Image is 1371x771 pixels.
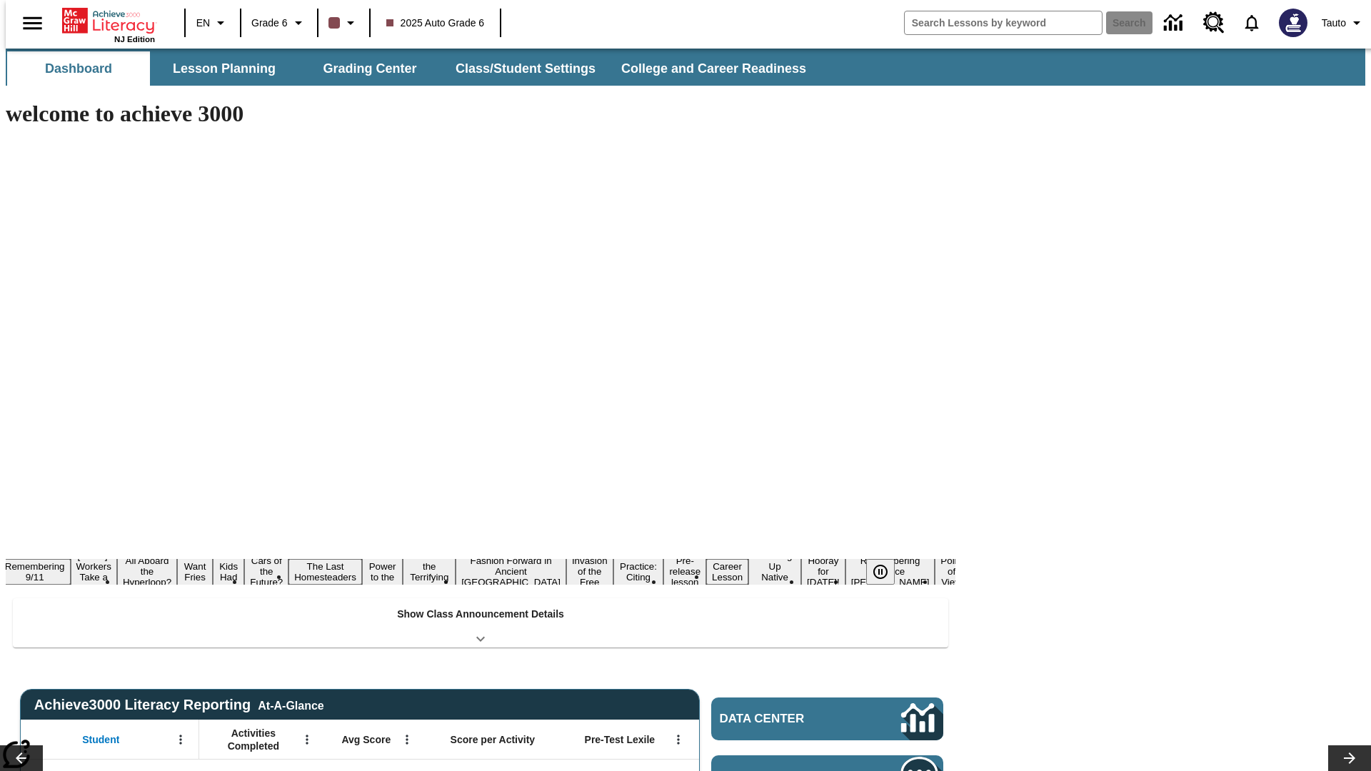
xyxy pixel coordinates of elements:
button: Open Menu [296,729,318,750]
button: College and Career Readiness [610,51,818,86]
span: EN [196,16,210,31]
div: SubNavbar [6,51,819,86]
button: Class/Student Settings [444,51,607,86]
div: SubNavbar [6,49,1365,86]
button: Class color is dark brown. Change class color [323,10,365,36]
span: Achieve3000 Literacy Reporting [34,697,324,713]
button: Slide 16 Cooking Up Native Traditions [748,548,801,595]
div: Home [62,5,155,44]
button: Slide 17 Hooray for Constitution Day! [801,553,845,590]
button: Slide 4 All Aboard the Hyperloop? [117,553,177,590]
button: Slide 14 Pre-release lesson [663,553,706,590]
button: Slide 18 Remembering Justice O'Connor [845,553,935,590]
button: Slide 12 The Invasion of the Free CD [566,543,613,600]
div: Pause [866,559,909,585]
button: Open Menu [170,729,191,750]
span: Activities Completed [206,727,301,752]
span: Score per Activity [451,733,536,746]
button: Slide 5 Do You Want Fries With That? [177,538,213,606]
button: Select a new avatar [1270,4,1316,41]
div: At-A-Glance [258,697,323,712]
span: Pre-Test Lexile [585,733,656,746]
h1: welcome to achieve 3000 [6,101,955,127]
div: Show Class Announcement Details [13,598,948,647]
a: Data Center [711,697,943,740]
button: Dashboard [7,51,150,86]
button: Pause [866,559,895,585]
button: Slide 3 Labor Day: Workers Take a Stand [71,548,117,595]
img: Avatar [1279,9,1307,37]
a: Home [62,6,155,35]
button: Open side menu [11,2,54,44]
span: Tauto [1322,16,1346,31]
span: Student [82,733,119,746]
button: Slide 19 Point of View [935,553,968,590]
a: Data Center [1155,4,1195,43]
button: Slide 15 Career Lesson [706,559,748,585]
button: Slide 6 Dirty Jobs Kids Had To Do [213,538,244,606]
span: Grade 6 [251,16,288,31]
a: Notifications [1233,4,1270,41]
span: 2025 Auto Grade 6 [386,16,485,31]
button: Language: EN, Select a language [190,10,236,36]
button: Slide 9 Solar Power to the People [362,548,403,595]
input: search field [905,11,1102,34]
button: Slide 11 Fashion Forward in Ancient Rome [456,553,566,590]
p: Show Class Announcement Details [397,607,564,622]
button: Profile/Settings [1316,10,1371,36]
button: Grade: Grade 6, Select a grade [246,10,313,36]
button: Slide 10 Attack of the Terrifying Tomatoes [403,548,456,595]
a: Resource Center, Will open in new tab [1195,4,1233,42]
button: Open Menu [668,729,689,750]
button: Slide 7 Cars of the Future? [244,553,288,590]
button: Open Menu [396,729,418,750]
button: Lesson Planning [153,51,296,86]
button: Slide 13 Mixed Practice: Citing Evidence [613,548,664,595]
span: NJ Edition [114,35,155,44]
button: Lesson carousel, Next [1328,745,1371,771]
span: Avg Score [341,733,391,746]
span: Data Center [720,712,853,726]
button: Slide 8 The Last Homesteaders [288,559,362,585]
button: Grading Center [298,51,441,86]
